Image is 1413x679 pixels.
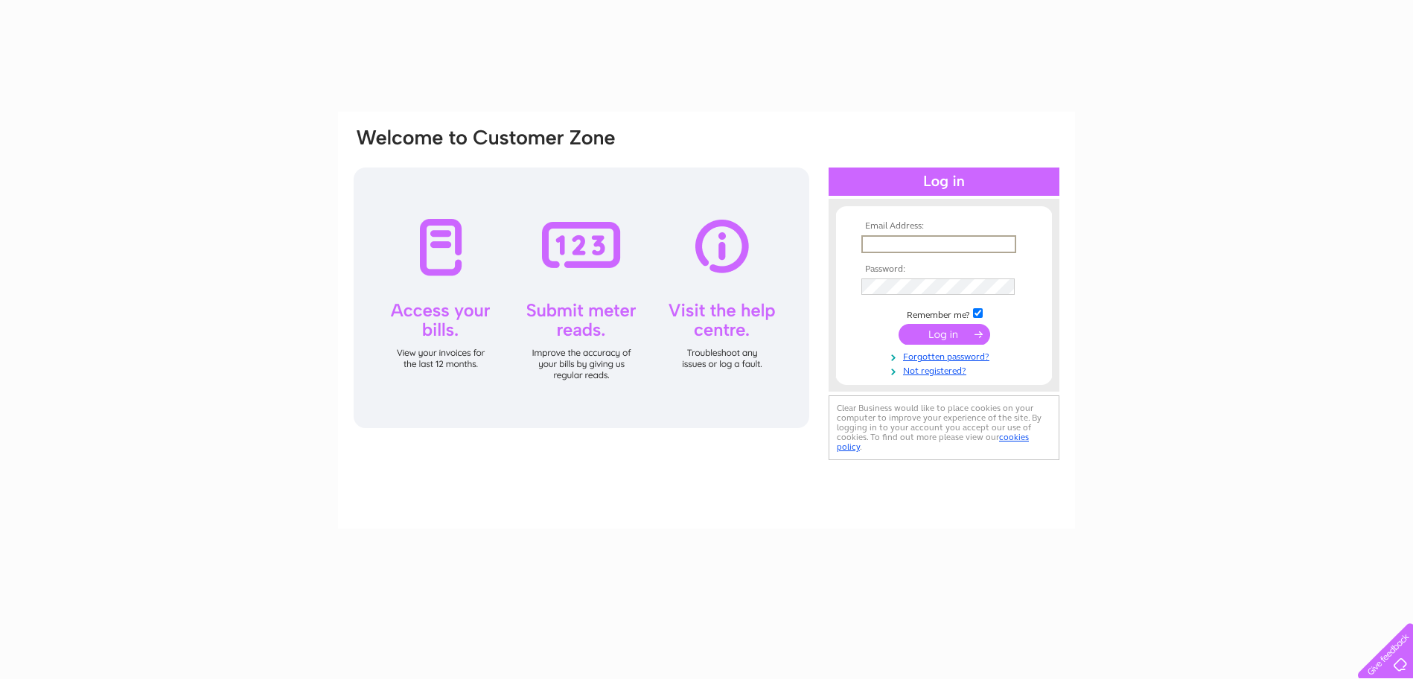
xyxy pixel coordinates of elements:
th: Password: [858,264,1030,275]
input: Submit [899,324,990,345]
td: Remember me? [858,306,1030,321]
div: Clear Business would like to place cookies on your computer to improve your experience of the sit... [829,395,1059,460]
a: Forgotten password? [861,348,1030,363]
th: Email Address: [858,221,1030,232]
a: Not registered? [861,363,1030,377]
a: cookies policy [837,432,1029,452]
